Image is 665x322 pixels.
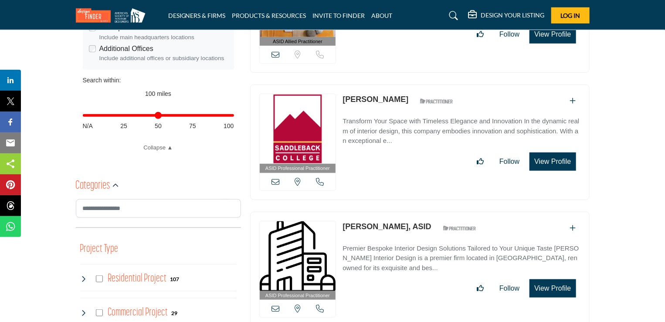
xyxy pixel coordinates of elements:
[99,44,153,54] label: Additional Offices
[551,7,590,24] button: Log In
[343,111,580,146] a: Transform Your Space with Timeless Elegance and Innovation In the dynamic realm of interior desig...
[155,122,162,131] span: 50
[99,33,228,42] div: Include main headquarters locations
[120,122,127,131] span: 25
[96,275,103,282] input: Select Residential Project checkbox
[108,305,168,320] h4: Commercial Project: Involve the design, construction, or renovation of spaces used for business p...
[260,221,336,291] img: Gloria Capron, ASID
[76,199,241,218] input: Search Category
[468,10,545,21] div: DESIGN YOUR LISTING
[96,309,103,316] input: Select Commercial Project checkbox
[471,26,489,43] button: Like listing
[232,12,306,19] a: PRODUCTS & RESOURCES
[83,143,234,152] a: Collapse ▲
[170,275,179,283] div: 107 Results For Residential Project
[481,11,545,19] h5: DESIGN YOUR LISTING
[343,238,580,273] a: Premier Bespoke Interior Design Solutions Tailored to Your Unique Taste [PERSON_NAME] Interior De...
[260,94,336,164] img: Farida Gabdrakhmanova
[343,222,431,231] a: [PERSON_NAME], ASID
[83,76,234,85] div: Search within:
[471,153,489,170] button: Like listing
[372,12,393,19] a: ABOUT
[494,280,525,297] button: Follow
[168,12,226,19] a: DESIGNERS & FIRMS
[189,122,196,131] span: 75
[343,94,408,105] p: Farida Gabdrakhmanova
[440,223,479,234] img: ASID Qualified Practitioners Badge Icon
[441,9,464,23] a: Search
[471,280,489,297] button: Like listing
[494,153,525,170] button: Follow
[80,241,119,258] button: Project Type
[560,12,580,19] span: Log In
[83,122,93,131] span: N/A
[529,25,576,44] button: View Profile
[224,122,234,131] span: 100
[343,244,580,273] p: Premier Bespoke Interior Design Solutions Tailored to Your Unique Taste [PERSON_NAME] Interior De...
[343,95,408,104] a: [PERSON_NAME]
[99,54,228,63] div: Include additional offices or subsidiary locations
[260,94,336,173] a: ASID Professional Practitioner
[494,26,525,43] button: Follow
[529,279,576,298] button: View Profile
[417,96,456,107] img: ASID Qualified Practitioners Badge Icon
[265,292,330,299] span: ASID Professional Practitioner
[570,224,576,232] a: Add To List
[76,8,150,23] img: Site Logo
[343,221,431,233] p: Gloria Capron, ASID
[343,116,580,146] p: Transform Your Space with Timeless Elegance and Innovation In the dynamic realm of interior desig...
[529,153,576,171] button: View Profile
[145,90,171,97] span: 100 miles
[570,97,576,105] a: Add To List
[273,38,322,45] span: ASID Allied Practitioner
[265,165,330,172] span: ASID Professional Practitioner
[170,276,179,282] b: 107
[171,310,177,316] b: 29
[260,221,336,300] a: ASID Professional Practitioner
[76,178,110,194] h2: Categories
[108,271,166,286] h4: Residential Project: Types of projects range from simple residential renovations to highly comple...
[171,309,177,317] div: 29 Results For Commercial Project
[313,12,365,19] a: INVITE TO FINDER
